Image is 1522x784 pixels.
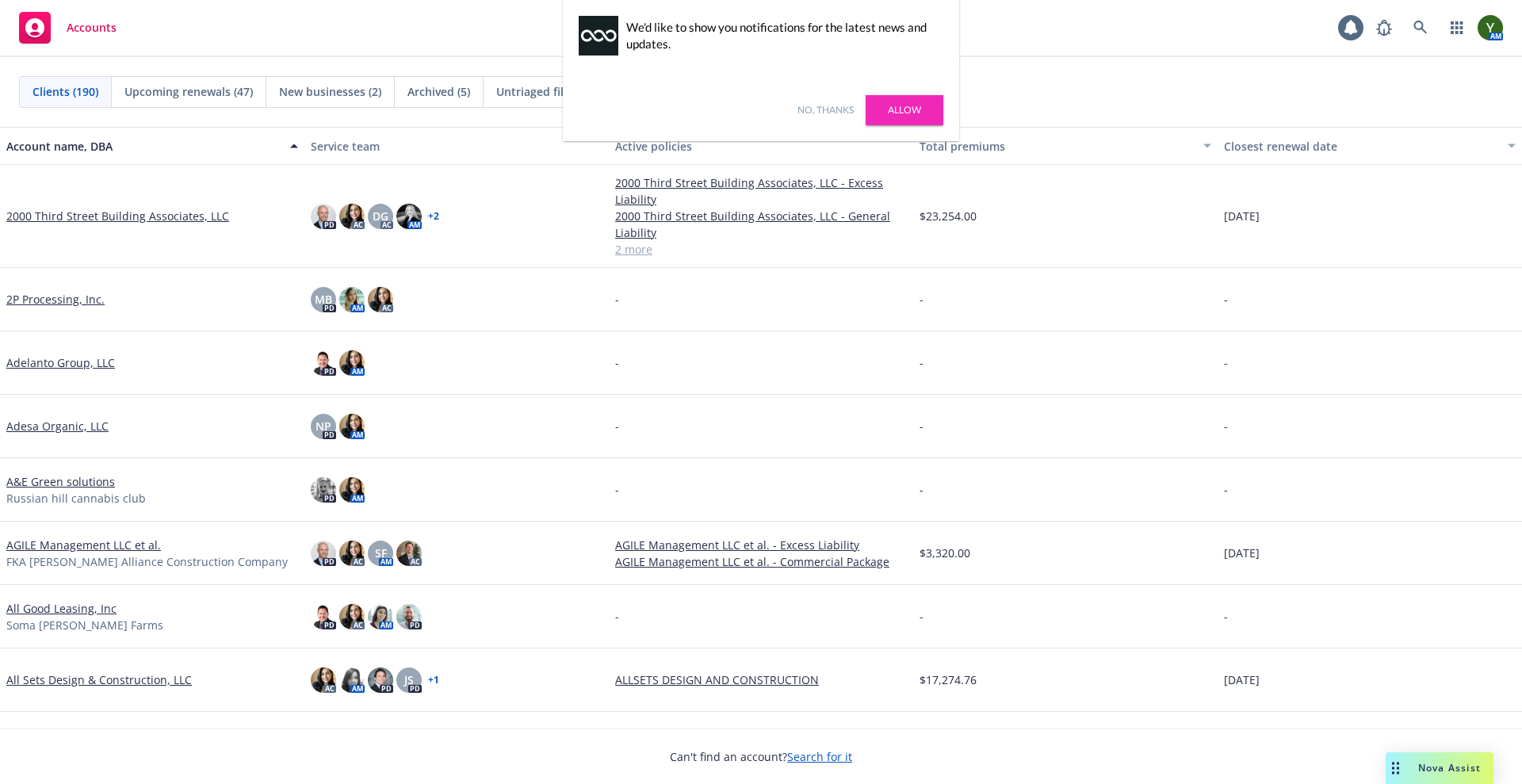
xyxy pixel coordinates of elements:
[1224,545,1260,561] span: [DATE]
[615,537,907,553] a: AGILE Management LLC et al. - Excess Liability
[311,350,336,376] img: photo
[615,553,907,570] a: AGILE Management LLC et al. - Commercial Package
[428,675,439,685] a: + 1
[124,83,253,100] span: Upcoming renewals (47)
[6,490,146,507] span: Russian hill cannabis club
[339,541,365,566] img: photo
[368,287,393,312] img: photo
[615,291,619,308] span: -
[615,138,907,155] div: Active policies
[339,604,365,629] img: photo
[920,354,924,371] span: -
[279,83,381,100] span: New businesses (2)
[6,537,161,553] a: AGILE Management LLC et al.
[1224,208,1260,224] span: [DATE]
[6,617,163,633] span: Soma [PERSON_NAME] Farms
[920,481,924,498] span: -
[368,604,393,629] img: photo
[920,208,977,224] span: $23,254.00
[920,545,970,561] span: $3,320.00
[6,671,192,688] a: All Sets Design & Construction, LLC
[913,127,1218,165] button: Total premiums
[670,748,852,765] span: Can't find an account?
[311,667,336,693] img: photo
[339,350,365,376] img: photo
[787,749,852,764] a: Search for it
[1441,12,1473,44] a: Switch app
[496,83,604,100] span: Untriaged files (129)
[626,19,935,52] div: We'd like to show you notifications for the latest news and updates.
[67,21,117,34] span: Accounts
[6,138,281,155] div: Account name, DBA
[866,95,943,125] a: Allow
[1224,291,1228,308] span: -
[1478,15,1503,40] img: photo
[615,174,907,208] a: 2000 Third Street Building Associates, LLC - Excess Liability
[33,83,98,100] span: Clients (190)
[396,204,422,229] img: photo
[428,212,439,221] a: + 2
[1224,481,1228,498] span: -
[615,208,907,241] a: 2000 Third Street Building Associates, LLC - General Liability
[315,418,331,434] span: NP
[6,553,288,570] span: FKA [PERSON_NAME] Alliance Construction Company
[373,208,388,224] span: DG
[615,354,619,371] span: -
[304,127,609,165] button: Service team
[920,291,924,308] span: -
[311,477,336,503] img: photo
[396,604,422,629] img: photo
[1386,752,1405,784] div: Drag to move
[1224,354,1228,371] span: -
[368,667,393,693] img: photo
[6,418,109,434] a: Adesa Organic, LLC
[339,477,365,503] img: photo
[1368,12,1400,44] a: Report a Bug
[797,103,854,117] a: No, thanks
[920,418,924,434] span: -
[404,671,414,688] span: JS
[339,287,365,312] img: photo
[615,241,907,258] a: 2 more
[339,667,365,693] img: photo
[920,608,924,625] span: -
[311,604,336,629] img: photo
[1418,761,1481,774] span: Nova Assist
[609,127,913,165] button: Active policies
[1218,127,1522,165] button: Closest renewal date
[6,473,115,490] a: A&E Green solutions
[315,291,332,308] span: MB
[1224,608,1228,625] span: -
[396,541,422,566] img: photo
[1224,138,1498,155] div: Closest renewal date
[6,354,115,371] a: Adelanto Group, LLC
[311,204,336,229] img: photo
[6,291,105,308] a: 2P Processing, Inc.
[311,138,602,155] div: Service team
[13,6,123,50] a: Accounts
[920,138,1194,155] div: Total premiums
[615,418,619,434] span: -
[920,671,977,688] span: $17,274.76
[1405,12,1436,44] a: Search
[615,608,619,625] span: -
[375,545,387,561] span: SF
[6,208,229,224] a: 2000 Third Street Building Associates, LLC
[407,83,470,100] span: Archived (5)
[339,204,365,229] img: photo
[615,481,619,498] span: -
[1224,671,1260,688] span: [DATE]
[6,600,117,617] a: All Good Leasing, Inc
[311,541,336,566] img: photo
[339,414,365,439] img: photo
[1224,418,1228,434] span: -
[615,671,907,688] a: ALLSETS DESIGN AND CONSTRUCTION
[1386,752,1493,784] button: Nova Assist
